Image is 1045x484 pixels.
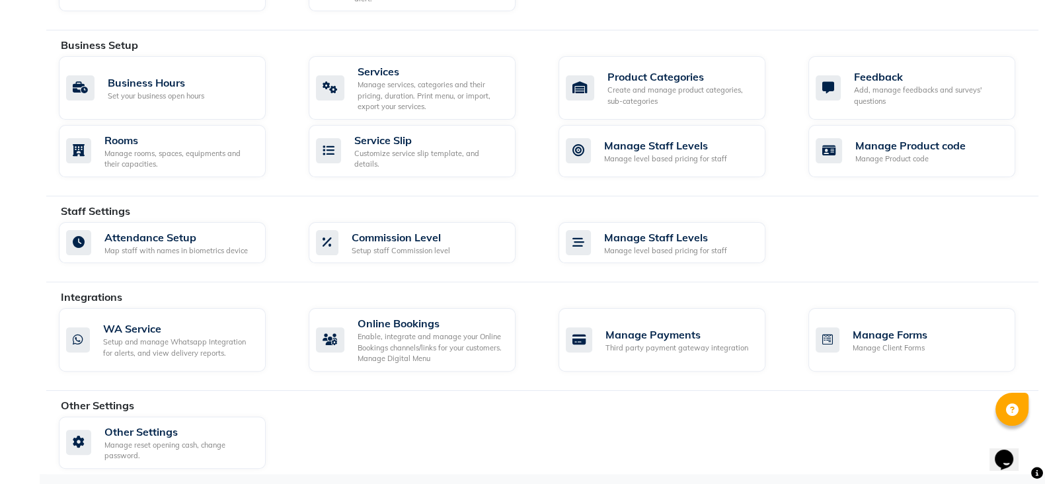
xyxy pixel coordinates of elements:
div: Manage Payments [605,327,748,343]
a: Online BookingsEnable, integrate and manage your Online Bookings channels/links for your customer... [309,308,539,372]
div: Third party payment gateway integration [605,343,748,354]
div: Services [358,63,505,79]
div: Add, manage feedbacks and surveys' questions [854,85,1005,106]
a: Commission LevelSetup staff Commission level [309,222,539,264]
div: Customize service slip template, and details. [354,148,505,170]
a: Service SlipCustomize service slip template, and details. [309,125,539,177]
a: Product CategoriesCreate and manage product categories, sub-categories [559,56,789,120]
a: Manage Staff LevelsManage level based pricing for staff [559,125,789,177]
a: RoomsManage rooms, spaces, equipments and their capacities. [59,125,289,177]
div: Create and manage product categories, sub-categories [607,85,755,106]
a: Attendance SetupMap staff with names in biometrics device [59,222,289,264]
div: Setup and manage Whatsapp Integration for alerts, and view delivery reports. [103,337,255,358]
div: Manage level based pricing for staff [604,153,727,165]
div: Manage Client Forms [853,343,927,354]
div: Business Hours [108,75,204,91]
div: Product Categories [607,69,755,85]
div: Service Slip [354,132,505,148]
div: Map staff with names in biometrics device [104,245,248,257]
div: Manage rooms, spaces, equipments and their capacities. [104,148,255,170]
a: Manage FormsManage Client Forms [808,308,1038,372]
div: Setup staff Commission level [352,245,450,257]
div: Set your business open hours [108,91,204,102]
div: Manage reset opening cash, change password. [104,440,255,462]
div: Manage Product code [855,153,966,165]
a: ServicesManage services, categories and their pricing, duration. Print menu, or import, export yo... [309,56,539,120]
div: Manage services, categories and their pricing, duration. Print menu, or import, export your servi... [358,79,505,112]
div: Manage Forms [853,327,927,343]
a: Other SettingsManage reset opening cash, change password. [59,417,289,469]
a: Manage Product codeManage Product code [808,125,1038,177]
div: Manage Staff Levels [604,138,727,153]
div: Enable, integrate and manage your Online Bookings channels/links for your customers. Manage Digit... [358,331,505,364]
a: Business HoursSet your business open hours [59,56,289,120]
a: FeedbackAdd, manage feedbacks and surveys' questions [808,56,1038,120]
div: Manage Product code [855,138,966,153]
div: Commission Level [352,229,450,245]
a: Manage Staff LevelsManage level based pricing for staff [559,222,789,264]
div: Online Bookings [358,315,505,331]
div: Manage level based pricing for staff [604,245,727,257]
a: WA ServiceSetup and manage Whatsapp Integration for alerts, and view delivery reports. [59,308,289,372]
div: Manage Staff Levels [604,229,727,245]
div: Rooms [104,132,255,148]
div: Feedback [854,69,1005,85]
a: Manage PaymentsThird party payment gateway integration [559,308,789,372]
div: WA Service [103,321,255,337]
div: Other Settings [104,424,255,440]
iframe: chat widget [989,431,1032,471]
div: Attendance Setup [104,229,248,245]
